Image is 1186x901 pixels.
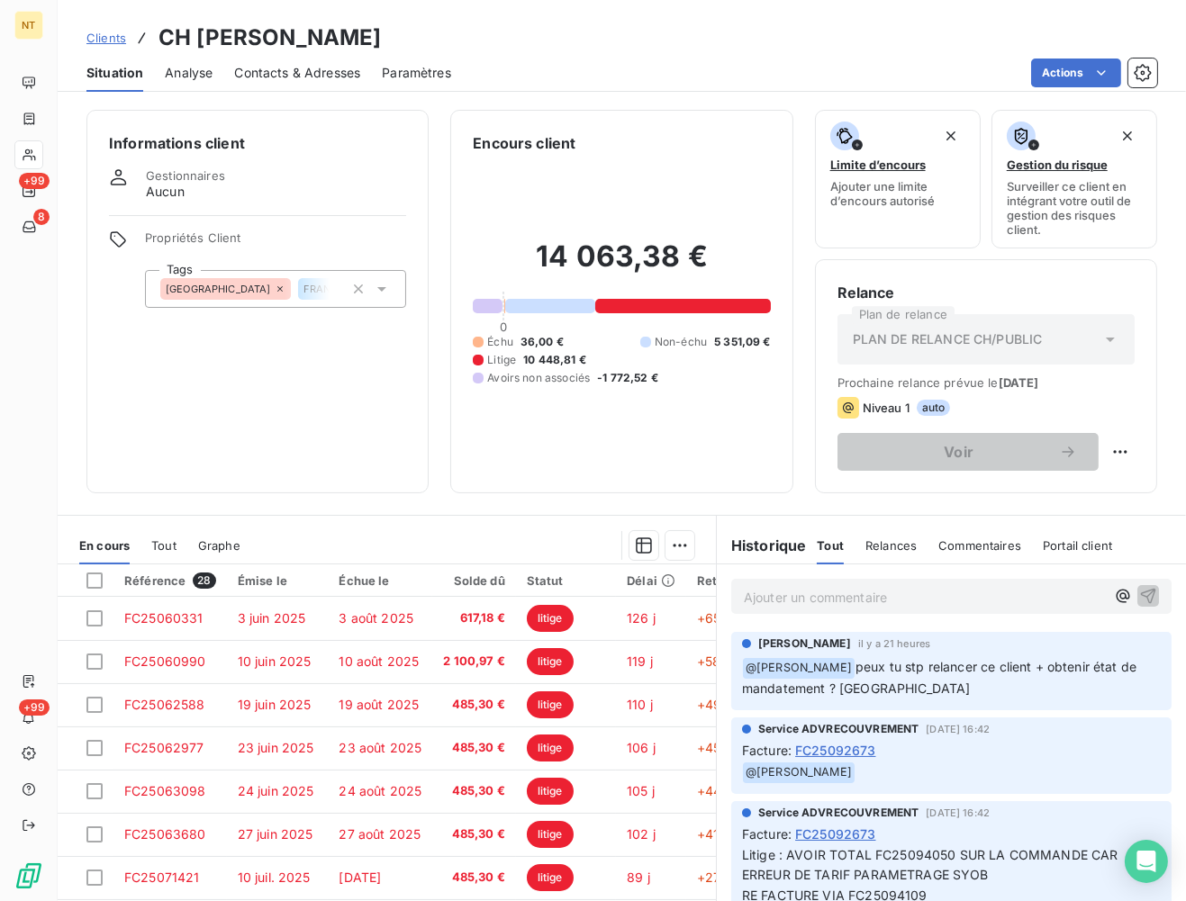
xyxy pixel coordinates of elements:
span: FRANCE - CLIENTS CH PUBLICS [303,284,448,294]
span: [DATE] 16:42 [926,807,990,818]
span: FC25060990 [124,653,206,669]
span: 27 juin 2025 [238,826,313,842]
span: 24 août 2025 [339,783,421,798]
span: 10 juil. 2025 [238,869,311,885]
h6: Encours client [473,132,575,154]
span: +49 j [697,697,729,712]
span: 102 j [627,826,656,842]
span: 2 100,97 € [443,653,505,671]
span: Analyse [165,64,213,82]
span: il y a 21 heures [858,638,930,649]
div: Référence [124,572,216,589]
span: 5 351,09 € [714,334,771,350]
span: Paramètres [382,64,451,82]
span: 27 août 2025 [339,826,421,842]
span: 119 j [627,653,653,669]
span: Non-échu [655,334,707,350]
span: 617,18 € [443,609,505,627]
span: 23 août 2025 [339,740,421,755]
span: Échu [487,334,513,350]
span: [PERSON_NAME] [758,635,851,652]
input: Ajouter une valeur [330,281,344,297]
span: Relances [865,538,917,553]
span: 10 août 2025 [339,653,419,669]
span: 8 [33,209,50,225]
span: 89 j [627,869,650,885]
span: 23 juin 2025 [238,740,314,755]
img: Logo LeanPay [14,861,43,890]
span: FC25060331 [124,610,204,626]
span: 485,30 € [443,825,505,843]
span: Tout [817,538,844,553]
span: +27 j [697,869,728,885]
div: Échue le [339,573,421,588]
span: 19 juin 2025 [238,697,312,712]
span: 28 [193,572,215,589]
span: +58 j [697,653,728,669]
span: @ [PERSON_NAME] [743,762,855,783]
span: 19 août 2025 [339,697,419,712]
button: Voir [837,433,1099,471]
span: auto [917,400,951,416]
span: 485,30 € [443,739,505,757]
span: Service ADVRECOUVREMENT [758,805,919,821]
span: +44 j [697,783,729,798]
span: Niveau 1 [863,401,910,415]
span: 3 juin 2025 [238,610,306,626]
span: Service ADVRECOUVREMENT [758,721,919,737]
span: Commentaires [938,538,1021,553]
span: FC25063098 [124,783,206,798]
div: Retard [697,573,755,588]
span: litige [527,734,574,761]
div: Open Intercom Messenger [1125,840,1168,883]
span: 485,30 € [443,782,505,800]
span: PLAN DE RELANCE CH/PUBLIC [853,330,1043,348]
span: 106 j [627,740,656,755]
span: [DATE] [999,375,1039,390]
span: Aucun [146,183,185,201]
span: Graphe [198,538,240,553]
button: Limite d’encoursAjouter une limite d’encours autorisé [815,110,981,248]
span: Avoirs non associés [487,370,590,386]
span: 485,30 € [443,696,505,714]
span: Situation [86,64,143,82]
div: NT [14,11,43,40]
span: +65 j [697,610,728,626]
span: FC25062977 [124,740,204,755]
div: Délai [627,573,675,588]
span: litige [527,821,574,848]
span: FC25063680 [124,826,206,842]
span: Tout [151,538,177,553]
span: Limite d’encours [830,158,926,172]
span: 126 j [627,610,656,626]
span: -1 772,52 € [597,370,658,386]
span: +41 j [697,826,726,842]
span: 10 juin 2025 [238,653,312,669]
span: Portail client [1043,538,1112,553]
span: [GEOGRAPHIC_DATA] [166,284,271,294]
span: +99 [19,173,50,189]
button: Actions [1031,59,1121,87]
button: Gestion du risqueSurveiller ce client en intégrant votre outil de gestion des risques client. [991,110,1157,248]
span: 36,00 € [521,334,564,350]
span: [DATE] [339,869,381,885]
h2: 14 063,38 € [473,239,770,293]
span: [DATE] 16:42 [926,724,990,734]
span: Prochaine relance prévue le [837,375,1135,390]
span: Contacts & Adresses [234,64,360,82]
div: Statut [527,573,605,588]
span: 110 j [627,697,653,712]
a: Clients [86,29,126,47]
h6: Informations client [109,132,406,154]
span: 485,30 € [443,869,505,887]
span: FC25092673 [795,741,876,760]
h6: Relance [837,282,1135,303]
span: FC25092673 [795,824,876,843]
span: +45 j [697,740,728,755]
span: 3 août 2025 [339,610,413,626]
span: FC25062588 [124,697,205,712]
span: litige [527,864,574,891]
span: Facture : [742,824,792,843]
span: 0 [500,320,507,334]
span: Propriétés Client [145,230,406,256]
